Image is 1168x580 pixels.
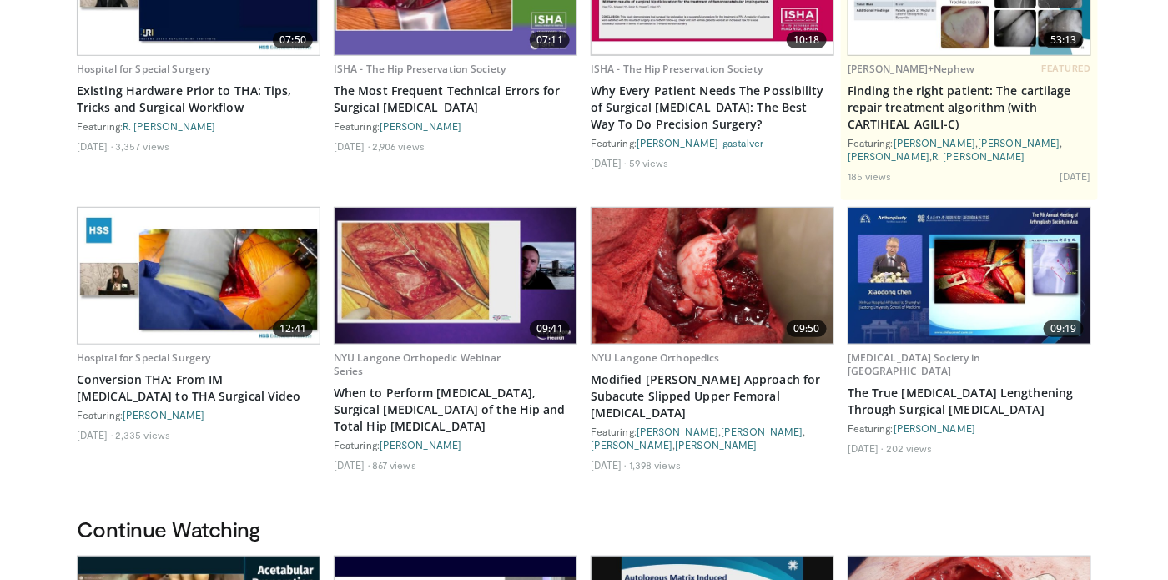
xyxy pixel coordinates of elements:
[848,208,1090,344] img: 4005dea2-8199-43e5-a85d-c044b6fddbe4.620x360_q85_upscale.jpg
[848,62,974,76] a: [PERSON_NAME]+Nephew
[848,169,892,183] li: 185 views
[335,208,576,344] a: 09:41
[123,409,204,421] a: [PERSON_NAME]
[273,320,313,337] span: 12:41
[787,32,827,48] span: 10:18
[591,458,627,472] li: [DATE]
[334,139,370,153] li: [DATE]
[77,83,320,116] a: Existing Hardware Prior to THA: Tips, Tricks and Surgical Workflow
[335,208,576,344] img: e5567f5f-49a6-459f-bd95-38da27807d88.620x360_q85_upscale.jpg
[848,351,981,378] a: [MEDICAL_DATA] Society in [GEOGRAPHIC_DATA]
[978,137,1060,149] a: [PERSON_NAME]
[334,119,577,133] div: Featuring:
[1044,320,1084,337] span: 09:19
[848,441,884,455] li: [DATE]
[380,120,461,132] a: [PERSON_NAME]
[372,139,425,153] li: 2,906 views
[629,458,681,472] li: 1,398 views
[675,439,757,451] a: [PERSON_NAME]
[591,425,834,451] div: Featuring: , , ,
[629,156,669,169] li: 59 views
[77,516,1091,542] h3: Continue Watching
[1060,169,1091,183] li: [DATE]
[530,320,570,337] span: 09:41
[637,426,718,437] a: [PERSON_NAME]
[592,208,833,344] img: 2ac975ad-a5d8-46a7-87fd-79bd3ab95c47.jpg.620x360_q85_upscale.jpg
[848,385,1091,418] a: The True [MEDICAL_DATA] Lengthening Through Surgical [MEDICAL_DATA]
[1042,63,1091,74] span: FEATURED
[591,62,763,76] a: ISHA - The Hip Preservation Society
[123,120,216,132] a: R. [PERSON_NAME]
[334,62,506,76] a: ISHA - The Hip Preservation Society
[530,32,570,48] span: 07:11
[334,351,501,378] a: NYU Langone Orthopedic Webinar Series
[77,62,210,76] a: Hospital for Special Surgery
[273,32,313,48] span: 07:50
[77,351,210,365] a: Hospital for Special Surgery
[1044,32,1084,48] span: 53:13
[334,385,577,435] a: When to Perform [MEDICAL_DATA], Surgical [MEDICAL_DATA] of the Hip and Total Hip [MEDICAL_DATA]
[591,136,834,149] div: Featuring:
[380,439,461,451] a: [PERSON_NAME]
[334,438,577,451] div: Featuring:
[77,428,113,441] li: [DATE]
[77,139,113,153] li: [DATE]
[115,139,169,153] li: 3,357 views
[894,137,975,149] a: [PERSON_NAME]
[848,136,1091,163] div: Featuring: , , ,
[372,458,416,472] li: 867 views
[787,320,827,337] span: 09:50
[77,408,320,421] div: Featuring:
[591,156,627,169] li: [DATE]
[886,441,933,455] li: 202 views
[721,426,803,437] a: [PERSON_NAME]
[591,83,834,133] a: Why Every Patient Needs The Possibility of Surgical [MEDICAL_DATA]: The Best Way To Do Precision ...
[848,83,1091,133] a: Finding the right patient: The cartilage repair treatment algorithm (with CARTIHEAL AGILI-C)
[334,458,370,472] li: [DATE]
[77,371,320,405] a: Conversion THA: From IM [MEDICAL_DATA] to THA Surgical Video
[591,351,720,365] a: NYU Langone Orthopedics
[848,150,929,162] a: [PERSON_NAME]
[77,119,320,133] div: Featuring:
[848,421,1091,435] div: Featuring:
[848,208,1090,344] a: 09:19
[894,422,975,434] a: [PERSON_NAME]
[115,428,170,441] li: 2,335 views
[78,208,320,344] img: ed3188a3-28f8-4731-91b7-5baca7480f43.620x360_q85_upscale.jpg
[591,439,672,451] a: [PERSON_NAME]
[932,150,1025,162] a: R. [PERSON_NAME]
[592,208,833,344] a: 09:50
[637,137,763,149] a: [PERSON_NAME]-gastalver
[78,208,320,344] a: 12:41
[591,371,834,421] a: Modified [PERSON_NAME] Approach for Subacute Slipped Upper Femoral [MEDICAL_DATA]
[334,83,577,116] a: The Most Frequent Technical Errors for Surgical [MEDICAL_DATA]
